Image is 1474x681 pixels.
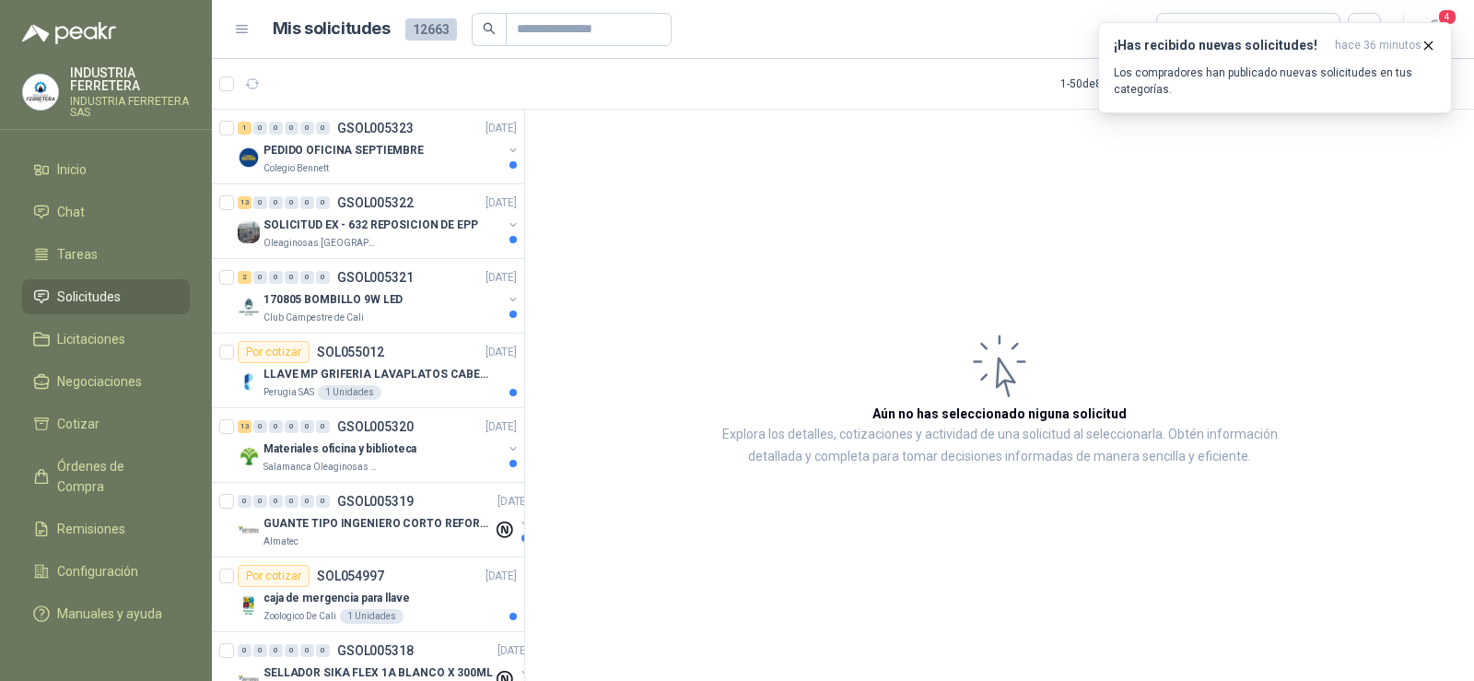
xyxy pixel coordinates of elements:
span: Manuales y ayuda [57,604,162,624]
h3: ¡Has recibido nuevas solicitudes! [1114,38,1328,53]
div: 13 [238,196,252,209]
a: Por cotizarSOL055012[DATE] Company LogoLLAVE MP GRIFERIA LAVAPLATOS CABEZA EXTRAIBLEPerugia SAS1 ... [212,334,524,408]
div: 0 [285,420,298,433]
span: Configuración [57,561,138,581]
img: Company Logo [238,594,260,616]
p: [DATE] [497,642,529,660]
p: GSOL005322 [337,196,414,209]
span: search [483,22,496,35]
div: 0 [285,196,298,209]
img: Company Logo [23,75,58,110]
a: 0 0 0 0 0 0 GSOL005319[DATE] Company LogoGUANTE TIPO INGENIERO CORTO REFORZADOAlmatec [238,490,532,549]
div: 0 [316,420,330,433]
span: Tareas [57,244,98,264]
button: 4 [1419,13,1452,46]
p: Oleaginosas [GEOGRAPHIC_DATA][PERSON_NAME] [263,236,380,251]
p: SOLICITUD EX - 632 REPOSICION DE EPP [263,217,478,234]
p: GUANTE TIPO INGENIERO CORTO REFORZADO [263,515,493,533]
a: Negociaciones [22,364,190,399]
p: 170805 BOMBILLO 9W LED [263,291,403,309]
p: INDUSTRIA FERRETERA SAS [70,96,190,118]
p: GSOL005318 [337,644,414,657]
p: Almatec [263,534,298,549]
div: 0 [316,271,330,284]
p: [DATE] [497,493,529,511]
p: LLAVE MP GRIFERIA LAVAPLATOS CABEZA EXTRAIBLE [263,366,493,383]
img: Company Logo [238,445,260,467]
span: Solicitudes [57,287,121,307]
span: Cotizar [57,414,99,434]
p: SOL054997 [317,569,384,582]
a: Licitaciones [22,322,190,357]
p: GSOL005323 [337,122,414,135]
p: [DATE] [485,194,517,212]
img: Company Logo [238,221,260,243]
div: 1 Unidades [340,609,404,624]
p: [DATE] [485,568,517,585]
div: 1 - 50 de 8027 [1060,69,1180,99]
div: 0 [285,644,298,657]
span: Órdenes de Compra [57,456,172,497]
a: Órdenes de Compra [22,449,190,504]
p: Los compradores han publicado nuevas solicitudes en tus categorías. [1114,65,1436,98]
div: 0 [300,196,314,209]
a: Por cotizarSOL054997[DATE] Company Logocaja de mergencia para llaveZoologico De Cali1 Unidades [212,558,524,632]
div: 0 [300,644,314,657]
div: 0 [253,196,267,209]
div: Todas [1168,19,1207,40]
div: 0 [300,420,314,433]
p: [DATE] [485,269,517,287]
img: Company Logo [238,520,260,542]
p: Explora los detalles, cotizaciones y actividad de una solicitud al seleccionarla. Obtén informaci... [709,424,1290,468]
div: 0 [269,420,283,433]
div: 0 [238,644,252,657]
p: PEDIDO OFICINA SEPTIEMBRE [263,142,424,159]
a: Cotizar [22,406,190,441]
div: 0 [285,122,298,135]
span: 12663 [405,18,457,41]
p: GSOL005320 [337,420,414,433]
div: 0 [253,420,267,433]
p: Materiales oficina y biblioteca [263,440,416,458]
div: 0 [300,122,314,135]
span: Inicio [57,159,87,180]
img: Company Logo [238,296,260,318]
div: 1 [238,122,252,135]
div: 0 [316,122,330,135]
p: SOL055012 [317,346,384,358]
span: Chat [57,202,85,222]
p: caja de mergencia para llave [263,590,410,607]
div: 1 Unidades [318,385,381,400]
a: Tareas [22,237,190,272]
a: 2 0 0 0 0 0 GSOL005321[DATE] Company Logo170805 BOMBILLO 9W LEDClub Campestre de Cali [238,266,521,325]
div: 0 [285,271,298,284]
p: [DATE] [485,120,517,137]
span: Negociaciones [57,371,142,392]
img: Company Logo [238,147,260,169]
div: 0 [300,495,314,508]
a: 1 0 0 0 0 0 GSOL005323[DATE] Company LogoPEDIDO OFICINA SEPTIEMBREColegio Bennett [238,117,521,176]
div: 0 [316,196,330,209]
p: [DATE] [485,418,517,436]
div: 0 [238,495,252,508]
div: 0 [300,271,314,284]
p: [DATE] [485,344,517,361]
div: 0 [285,495,298,508]
p: Club Campestre de Cali [263,311,364,325]
a: Remisiones [22,511,190,546]
p: INDUSTRIA FERRETERA [70,66,190,92]
div: 0 [253,495,267,508]
div: 0 [269,271,283,284]
h3: Aún no has seleccionado niguna solicitud [872,404,1127,424]
img: Logo peakr [22,22,116,44]
p: Perugia SAS [263,385,314,400]
a: Manuales y ayuda [22,596,190,631]
div: Por cotizar [238,565,310,587]
div: 0 [269,495,283,508]
img: Company Logo [238,370,260,393]
span: Remisiones [57,519,125,539]
p: Zoologico De Cali [263,609,336,624]
p: GSOL005321 [337,271,414,284]
span: Licitaciones [57,329,125,349]
div: 0 [253,122,267,135]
